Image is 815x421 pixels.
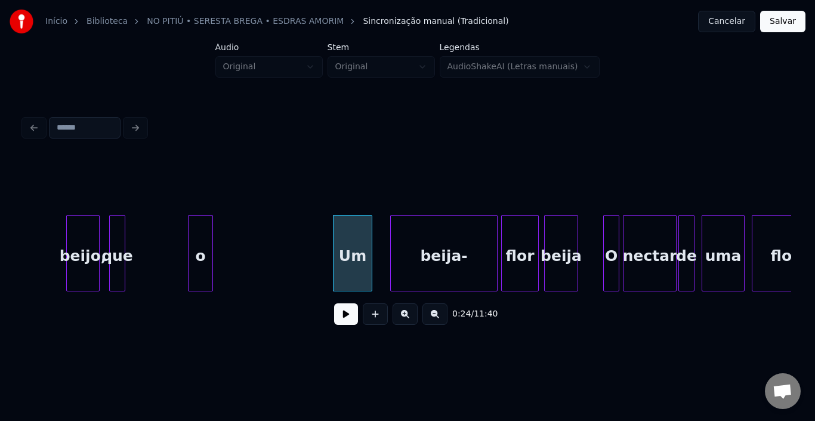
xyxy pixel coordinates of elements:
a: Biblioteca [87,16,128,27]
a: NO PITIÚ • SERESTA BREGA • ESDRAS AMORIM [147,16,344,27]
span: 0:24 [452,308,471,320]
a: Início [45,16,67,27]
nav: breadcrumb [45,16,509,27]
label: Áudio [215,43,323,51]
button: Cancelar [698,11,755,32]
span: 11:40 [474,308,498,320]
div: / [452,308,481,320]
span: Sincronização manual (Tradicional) [363,16,508,27]
label: Legendas [440,43,600,51]
label: Stem [328,43,435,51]
img: youka [10,10,33,33]
a: Bate-papo aberto [765,373,801,409]
button: Salvar [760,11,805,32]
